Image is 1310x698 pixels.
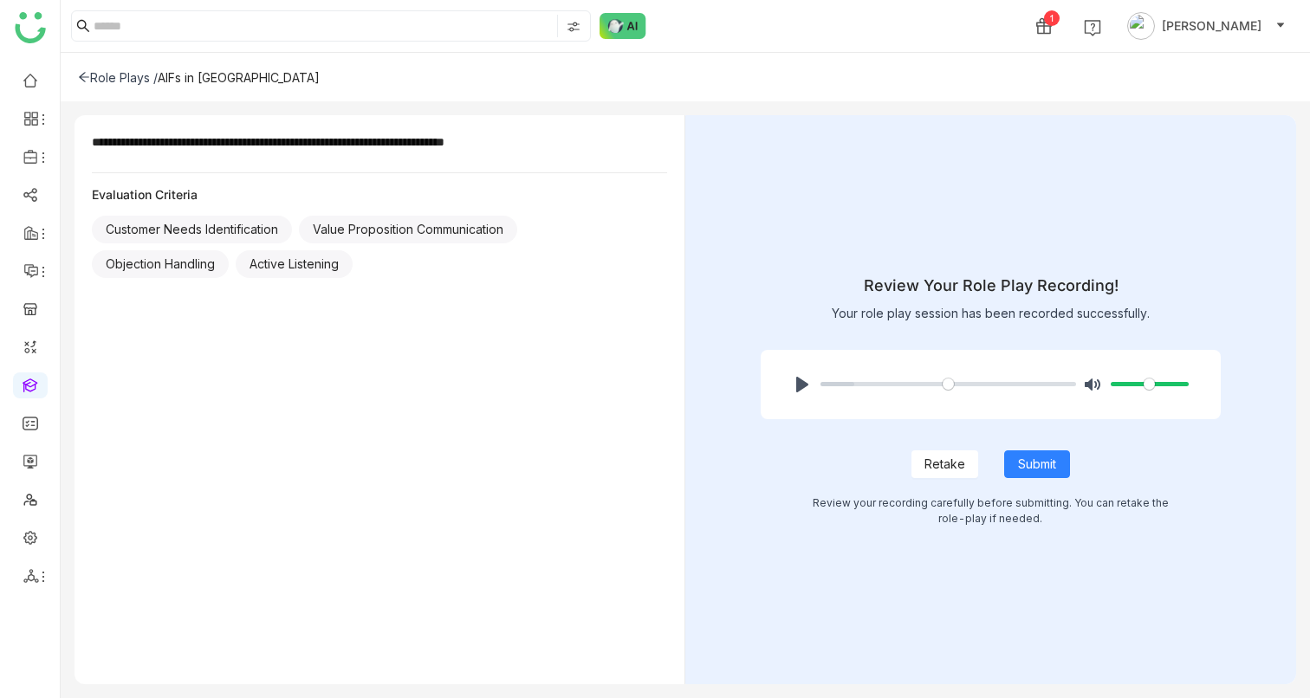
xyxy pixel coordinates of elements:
span: [PERSON_NAME] [1162,16,1261,36]
img: avatar [1127,12,1155,40]
img: ask-buddy-normal.svg [600,13,646,39]
input: Seek [820,376,1076,392]
span: Retake [924,455,965,474]
button: Retake [911,450,978,478]
input: Volume [1111,376,1189,392]
button: Submit [1004,450,1070,478]
img: search-type.svg [567,20,580,34]
div: Value Proposition Communication [299,216,517,243]
div: Role Plays / [78,70,158,85]
div: Review your recording carefully before submitting. You can retake the role-play if needed. [761,495,1220,527]
button: [PERSON_NAME] [1124,12,1289,40]
img: help.svg [1084,19,1101,36]
button: Play [788,371,816,398]
div: Your role play session has been recorded successfully. [704,304,1278,322]
img: logo [15,12,46,43]
div: 1 [1044,10,1060,26]
div: AIFs in [GEOGRAPHIC_DATA] [158,70,320,85]
div: Objection Handling [92,250,229,278]
div: Active Listening [236,250,353,278]
div: Customer Needs Identification [92,216,292,243]
div: Review Your Role Play Recording! [704,274,1278,297]
div: Evaluation Criteria [92,187,667,202]
span: Submit [1018,455,1056,474]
